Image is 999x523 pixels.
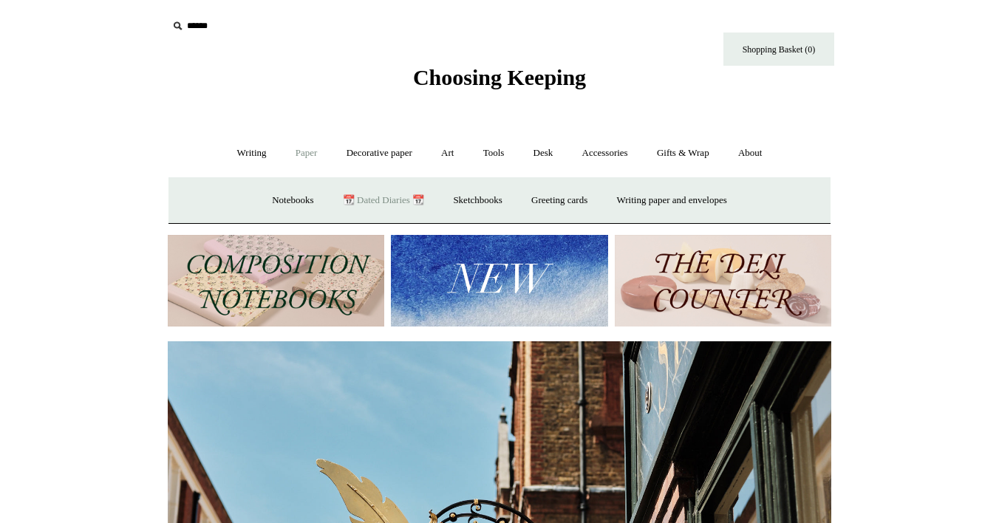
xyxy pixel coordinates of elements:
a: About [725,134,776,173]
a: Shopping Basket (0) [723,33,834,66]
img: The Deli Counter [615,235,831,327]
a: Accessories [569,134,641,173]
a: Art [428,134,467,173]
a: Writing [224,134,280,173]
a: Decorative paper [333,134,426,173]
img: 202302 Composition ledgers.jpg__PID:69722ee6-fa44-49dd-a067-31375e5d54ec [168,235,384,327]
a: Paper [282,134,331,173]
a: Notebooks [259,181,327,220]
a: Sketchbooks [440,181,515,220]
a: Choosing Keeping [413,77,586,87]
a: 📆 Dated Diaries 📆 [330,181,437,220]
span: Choosing Keeping [413,65,586,89]
a: Tools [470,134,518,173]
a: Desk [520,134,567,173]
img: New.jpg__PID:f73bdf93-380a-4a35-bcfe-7823039498e1 [391,235,607,327]
a: Writing paper and envelopes [604,181,740,220]
a: Greeting cards [518,181,601,220]
a: Gifts & Wrap [644,134,723,173]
